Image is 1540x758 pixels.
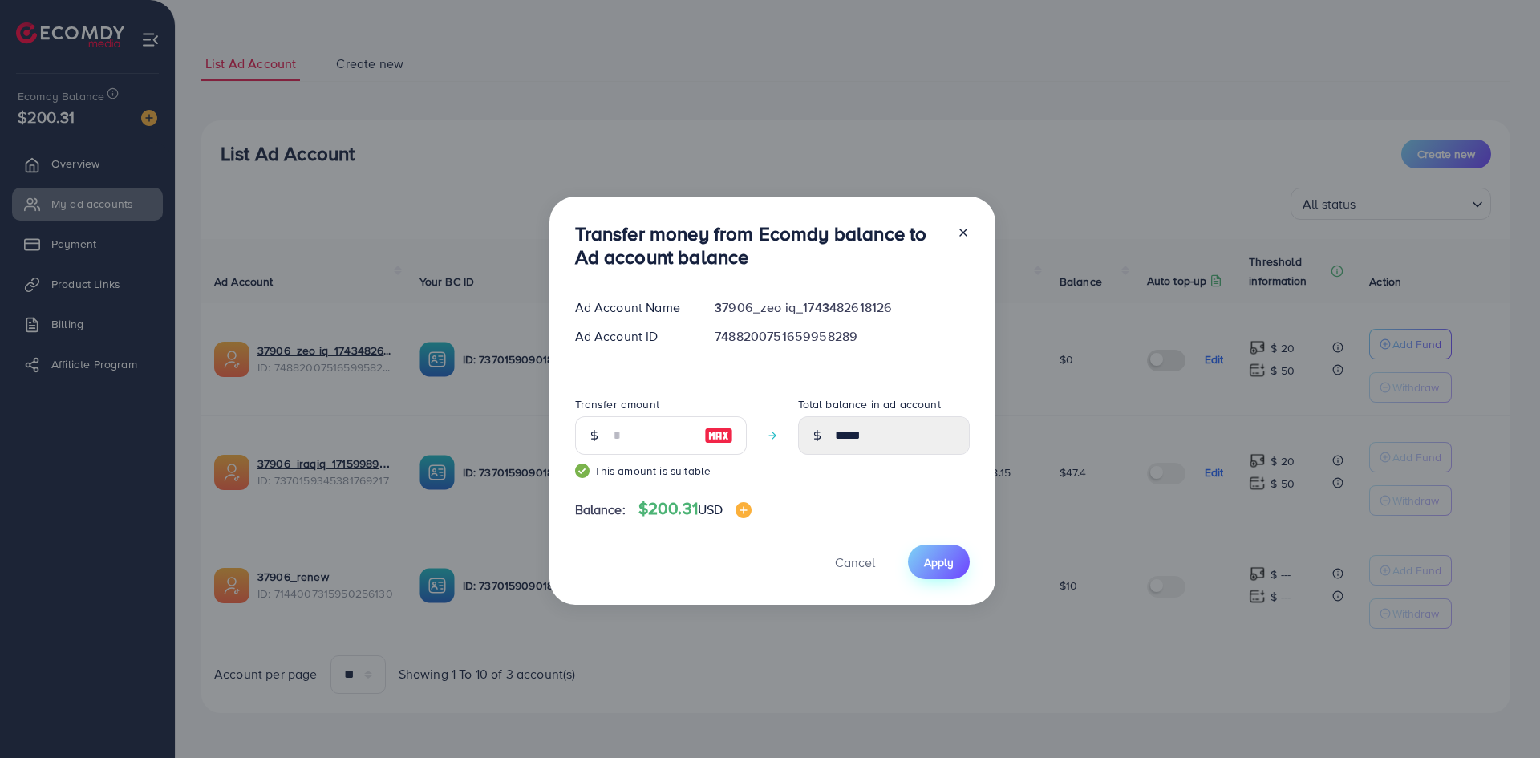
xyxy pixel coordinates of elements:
[702,298,982,317] div: 37906_zeo iq_1743482618126
[1472,686,1528,746] iframe: Chat
[575,463,747,479] small: This amount is suitable
[638,499,752,519] h4: $200.31
[815,545,895,579] button: Cancel
[698,501,723,518] span: USD
[575,222,944,269] h3: Transfer money from Ecomdy balance to Ad account balance
[575,396,659,412] label: Transfer amount
[575,501,626,519] span: Balance:
[702,327,982,346] div: 7488200751659958289
[562,327,703,346] div: Ad Account ID
[924,554,954,570] span: Apply
[562,298,703,317] div: Ad Account Name
[704,426,733,445] img: image
[736,502,752,518] img: image
[908,545,970,579] button: Apply
[798,396,941,412] label: Total balance in ad account
[835,553,875,571] span: Cancel
[575,464,590,478] img: guide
